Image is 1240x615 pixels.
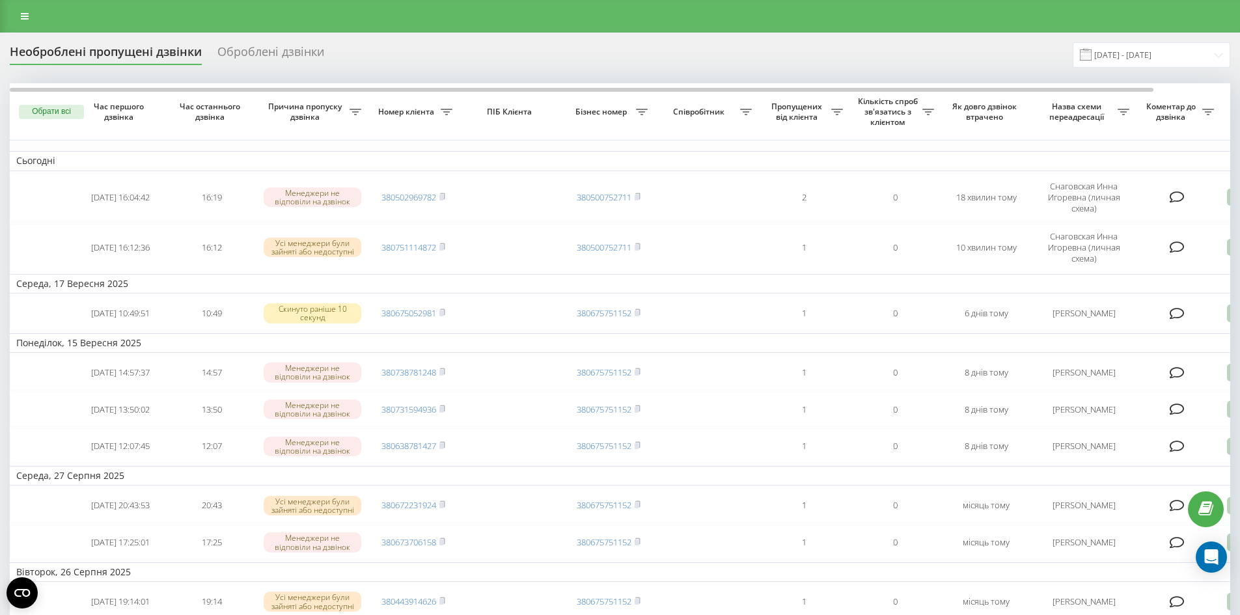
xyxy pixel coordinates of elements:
td: 16:19 [166,174,257,221]
div: Менеджери не відповіли на дзвінок [264,187,361,207]
td: [DATE] 16:12:36 [75,224,166,271]
a: 380673706158 [381,536,436,548]
td: 0 [849,224,941,271]
a: 380675751152 [577,595,631,607]
td: 1 [758,392,849,427]
span: Причина пропуску дзвінка [264,102,350,122]
td: [PERSON_NAME] [1032,525,1136,560]
td: 1 [758,355,849,390]
span: Час першого дзвінка [85,102,156,122]
a: 380675751152 [577,307,631,319]
td: 0 [849,392,941,427]
a: 380675751152 [577,536,631,548]
td: 0 [849,488,941,523]
td: [PERSON_NAME] [1032,296,1136,331]
a: 380751114872 [381,241,436,253]
td: [DATE] 12:07:45 [75,429,166,463]
div: Менеджери не відповіли на дзвінок [264,532,361,552]
span: Бізнес номер [570,107,636,117]
td: 1 [758,488,849,523]
div: Менеджери не відповіли на дзвінок [264,400,361,419]
td: 1 [758,429,849,463]
td: 18 хвилин тому [941,174,1032,221]
td: [PERSON_NAME] [1032,429,1136,463]
div: Open Intercom Messenger [1196,541,1227,573]
td: 6 днів тому [941,296,1032,331]
td: [DATE] 16:04:42 [75,174,166,221]
a: 380675052981 [381,307,436,319]
td: місяць тому [941,525,1032,560]
span: Співробітник [661,107,740,117]
td: [DATE] 13:50:02 [75,392,166,427]
div: Усі менеджери були зайняті або недоступні [264,592,361,611]
span: Як довго дзвінок втрачено [951,102,1021,122]
a: 380500752711 [577,191,631,203]
td: [DATE] 10:49:51 [75,296,166,331]
span: Назва схеми переадресації [1038,102,1118,122]
a: 380675751152 [577,366,631,378]
div: Усі менеджери були зайняті або недоступні [264,496,361,515]
td: [PERSON_NAME] [1032,488,1136,523]
td: 8 днів тому [941,429,1032,463]
td: 8 днів тому [941,355,1032,390]
span: Номер клієнта [374,107,441,117]
a: 380443914626 [381,595,436,607]
td: [DATE] 14:57:37 [75,355,166,390]
a: 380675751152 [577,440,631,452]
button: Open CMP widget [7,577,38,608]
div: Менеджери не відповіли на дзвінок [264,437,361,456]
a: 380731594936 [381,403,436,415]
td: 0 [849,355,941,390]
td: 0 [849,525,941,560]
td: 0 [849,296,941,331]
td: [DATE] 17:25:01 [75,525,166,560]
td: [PERSON_NAME] [1032,392,1136,427]
a: 380675751152 [577,499,631,511]
a: 380675751152 [577,403,631,415]
span: Кількість спроб зв'язатись з клієнтом [856,96,922,127]
span: ПІБ Клієнта [470,107,552,117]
div: Усі менеджери були зайняті або недоступні [264,238,361,257]
span: Коментар до дзвінка [1142,102,1202,122]
div: Оброблені дзвінки [217,45,324,65]
td: 10 хвилин тому [941,224,1032,271]
td: 17:25 [166,525,257,560]
a: 380638781427 [381,440,436,452]
span: Пропущених від клієнта [765,102,831,122]
td: 2 [758,174,849,221]
div: Необроблені пропущені дзвінки [10,45,202,65]
td: 0 [849,174,941,221]
td: [DATE] 20:43:53 [75,488,166,523]
a: 380672231924 [381,499,436,511]
div: Скинуто раніше 10 секунд [264,303,361,323]
a: 380500752711 [577,241,631,253]
td: 13:50 [166,392,257,427]
td: 1 [758,224,849,271]
td: 10:49 [166,296,257,331]
td: 1 [758,525,849,560]
td: 14:57 [166,355,257,390]
td: Снаговская Инна Игоревна (личная схема) [1032,174,1136,221]
td: [PERSON_NAME] [1032,355,1136,390]
td: 12:07 [166,429,257,463]
div: Менеджери не відповіли на дзвінок [264,362,361,382]
td: 16:12 [166,224,257,271]
td: 20:43 [166,488,257,523]
button: Обрати всі [19,105,84,119]
a: 380502969782 [381,191,436,203]
td: Снаговская Инна Игоревна (личная схема) [1032,224,1136,271]
td: 0 [849,429,941,463]
td: 1 [758,296,849,331]
a: 380738781248 [381,366,436,378]
td: місяць тому [941,488,1032,523]
span: Час останнього дзвінка [176,102,247,122]
td: 8 днів тому [941,392,1032,427]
